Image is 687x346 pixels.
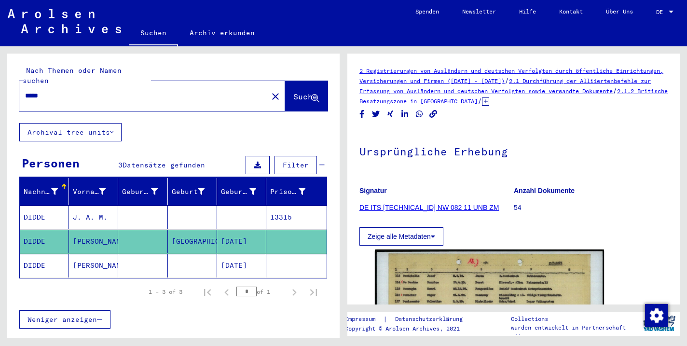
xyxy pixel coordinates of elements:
div: Geburtsdatum [221,187,256,197]
mat-cell: DIDDE [20,206,69,229]
mat-header-cell: Nachname [20,178,69,205]
mat-header-cell: Geburt‏ [168,178,217,205]
mat-cell: J. A. M. [69,206,118,229]
button: Archival tree units [19,123,122,141]
mat-icon: close [270,91,281,102]
div: Geburtsname [122,187,157,197]
mat-header-cell: Vorname [69,178,118,205]
p: Die Arolsen Archives Online-Collections [511,306,638,323]
mat-header-cell: Geburtsname [118,178,167,205]
b: Signatur [359,187,387,194]
mat-header-cell: Prisoner # [266,178,327,205]
div: Geburt‏ [172,184,217,199]
span: DE [656,9,667,15]
button: Share on Twitter [371,108,381,120]
a: Archiv erkunden [178,21,266,44]
button: Share on WhatsApp [414,108,425,120]
button: Share on Xing [385,108,396,120]
img: Arolsen_neg.svg [8,9,121,33]
button: Share on Facebook [357,108,367,120]
div: Geburt‏ [172,187,205,197]
div: 1 – 3 of 3 [149,288,182,296]
button: Share on LinkedIn [400,108,410,120]
button: Clear [266,86,285,106]
span: Filter [283,161,309,169]
mat-label: Nach Themen oder Namen suchen [23,66,122,85]
mat-cell: [DATE] [217,230,266,253]
button: Copy link [428,108,439,120]
div: Personen [22,154,80,172]
div: Prisoner # [270,184,317,199]
mat-cell: DIDDE [20,230,69,253]
a: DE ITS [TECHNICAL_ID] NW 082 11 UNB ZM [359,204,499,211]
span: Datensätze gefunden [123,161,205,169]
a: Impressum [345,314,383,324]
button: Previous page [217,282,236,302]
button: Last page [304,282,323,302]
mat-cell: [PERSON_NAME] [69,230,118,253]
div: Zustimmung ändern [645,304,668,327]
button: Next page [285,282,304,302]
button: Filter [275,156,317,174]
span: / [613,86,617,95]
div: Prisoner # [270,187,305,197]
div: Nachname [24,184,70,199]
mat-cell: 13315 [266,206,327,229]
p: 54 [514,203,668,213]
mat-header-cell: Geburtsdatum [217,178,266,205]
div: | [345,314,474,324]
div: Geburtsname [122,184,169,199]
button: First page [198,282,217,302]
a: 2 Registrierungen von Ausländern und deutschen Verfolgten durch öffentliche Einrichtungen, Versic... [359,67,663,84]
h1: Ursprüngliche Erhebung [359,129,668,172]
button: Zeige alle Metadaten [359,227,443,246]
button: Weniger anzeigen [19,310,110,329]
div: Vorname [73,184,118,199]
div: of 1 [236,287,285,296]
b: Anzahl Dokumente [514,187,575,194]
span: Suche [293,92,317,101]
p: Copyright © Arolsen Archives, 2021 [345,324,474,333]
mat-cell: [PERSON_NAME] [69,254,118,277]
div: Nachname [24,187,58,197]
div: Geburtsdatum [221,184,268,199]
mat-cell: [GEOGRAPHIC_DATA] [168,230,217,253]
mat-cell: [DATE] [217,254,266,277]
span: / [505,76,509,85]
mat-cell: DIDDE [20,254,69,277]
a: Datenschutzerklärung [387,314,474,324]
span: Weniger anzeigen [27,315,97,324]
img: yv_logo.png [641,311,677,335]
div: Vorname [73,187,106,197]
button: Suche [285,81,328,111]
p: wurden entwickelt in Partnerschaft mit [511,323,638,341]
img: Zustimmung ändern [645,304,668,327]
span: 3 [118,161,123,169]
span: / [478,97,482,105]
a: Suchen [129,21,178,46]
